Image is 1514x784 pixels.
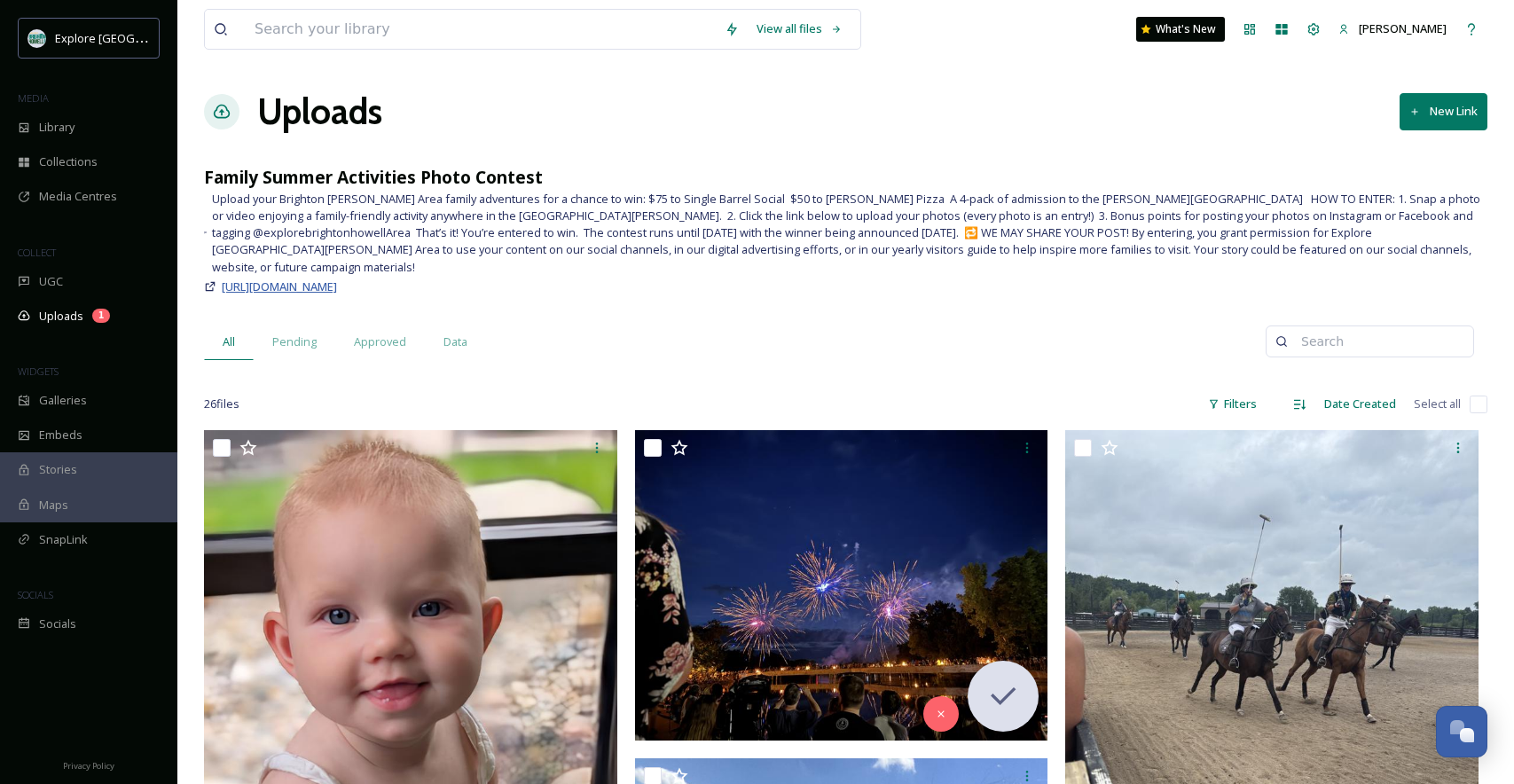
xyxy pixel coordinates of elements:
div: Filters [1199,387,1266,421]
span: Pending [272,333,317,350]
span: Explore [GEOGRAPHIC_DATA][PERSON_NAME] [55,29,299,46]
span: MEDIA [18,91,49,105]
button: New Link [1400,93,1487,129]
span: All [223,333,235,350]
strong: Family Summer Activities Photo Contest [204,165,543,189]
span: Socials [39,615,76,632]
a: Uploads [257,85,382,138]
img: ext_1753885960.237138_Manmik93@aol.com-IMG_3563.jpeg [635,430,1048,741]
span: Select all [1414,396,1461,412]
span: Media Centres [39,188,117,205]
a: View all files [748,12,851,46]
span: UGC [39,273,63,290]
span: Uploads [39,308,83,325]
span: WIDGETS [18,365,59,378]
span: [URL][DOMAIN_NAME] [222,278,337,294]
span: Library [39,119,75,136]
a: Privacy Policy [63,754,114,775]
span: [PERSON_NAME] [1359,20,1447,36]
div: 1 [92,309,110,323]
span: SOCIALS [18,588,53,601]
span: Data [443,333,467,350]
div: Date Created [1315,387,1405,421]
img: 67e7af72-b6c8-455a-acf8-98e6fe1b68aa.avif [28,29,46,47]
span: 26 file s [204,396,239,412]
a: What's New [1136,17,1225,42]
span: Approved [354,333,406,350]
span: SnapLink [39,531,88,548]
span: Privacy Policy [63,760,114,772]
a: [PERSON_NAME] [1330,12,1455,46]
span: Stories [39,461,77,478]
span: Embeds [39,427,82,443]
input: Search your library [246,10,716,49]
span: COLLECT [18,246,56,259]
button: Open Chat [1436,706,1487,757]
span: Collections [39,153,98,170]
span: Galleries [39,392,87,409]
a: [URL][DOMAIN_NAME] [222,276,337,297]
span: Upload your Brighton [PERSON_NAME] Area family adventures for a chance to win: $75 to Single Barr... [212,191,1487,276]
input: Search [1292,324,1464,359]
span: Maps [39,497,68,514]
